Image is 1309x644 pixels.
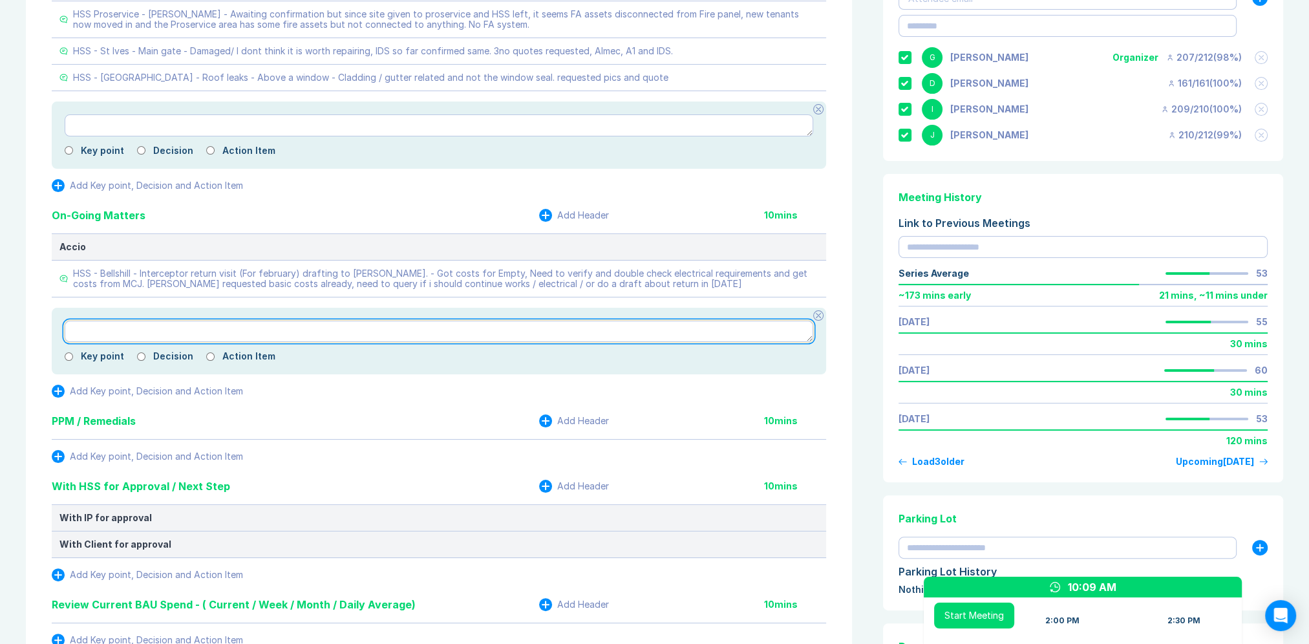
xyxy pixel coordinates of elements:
div: 209 / 210 ( 100 %) [1161,104,1242,114]
button: Add Key point, Decision and Action Item [52,179,243,192]
div: 207 / 212 ( 98 %) [1166,52,1242,63]
div: G [922,47,942,68]
label: Decision [153,351,193,361]
div: 120 mins [1226,436,1268,446]
button: Start Meeting [934,603,1014,628]
div: Load 3 older [912,456,964,467]
label: Action Item [222,351,275,361]
div: HSS - Bellshill - Interceptor return visit (For february) drafting to [PERSON_NAME]. - Got costs ... [73,268,818,289]
div: D [922,73,942,94]
div: HSS Proservice - [PERSON_NAME] - Awaiting confirmation but since site given to proservice and HSS... [73,9,818,30]
div: Parking Lot [899,511,1268,526]
div: Add Key point, Decision and Action Item [70,386,243,396]
a: Upcoming[DATE] [1176,456,1268,467]
button: Add Key point, Decision and Action Item [52,450,243,463]
div: 21 mins , ~ 11 mins under [1159,290,1268,301]
div: 10:09 AM [1068,579,1116,595]
div: David Hayter [950,78,1028,89]
label: Action Item [222,145,275,156]
div: 10 mins [764,210,826,220]
div: 30 mins [1230,339,1268,349]
div: Add Key point, Decision and Action Item [70,451,243,462]
div: Add Header [557,416,609,426]
div: Organizer [1112,52,1158,63]
div: Meeting History [899,189,1268,205]
a: [DATE] [899,365,930,376]
div: Add Key point, Decision and Action Item [70,180,243,191]
button: Add Key point, Decision and Action Item [52,385,243,398]
div: 53 [1256,268,1268,279]
div: Nothing To Show [899,585,1268,595]
div: Gemma White [950,52,1028,63]
div: Jonny Welbourn [950,130,1028,140]
a: [DATE] [899,414,930,424]
div: ~ 173 mins early [899,290,971,301]
div: I [922,99,942,120]
div: Upcoming [DATE] [1176,456,1254,467]
label: Decision [153,145,193,156]
label: Key point [81,351,124,361]
div: On-Going Matters [52,208,145,223]
div: Parking Lot History [899,564,1268,579]
div: Series Average [899,268,969,279]
div: HSS - St Ives - Main gate - Damaged/ I dont think it is worth repairing, IDS so far confirmed sam... [73,46,673,56]
div: 161 / 161 ( 100 %) [1167,78,1242,89]
div: Link to Previous Meetings [899,215,1268,231]
label: Key point [81,145,124,156]
button: Add Header [539,480,609,493]
div: Open Intercom Messenger [1265,600,1296,631]
div: 60 [1255,365,1268,376]
div: Add Header [557,481,609,491]
div: With Client for approval [59,539,818,550]
div: 10 mins [764,481,826,491]
div: HSS - [GEOGRAPHIC_DATA] - Roof leaks - Above a window - Cladding / gutter related and not the win... [73,72,668,83]
a: [DATE] [899,317,930,327]
div: 53 [1256,414,1268,424]
div: Review Current BAU Spend - ( Current / Week / Month / Daily Average) [52,597,416,612]
div: Add Header [557,210,609,220]
div: J [922,125,942,145]
div: With IP for approval [59,513,818,523]
div: 2:30 PM [1167,616,1200,626]
div: 10 mins [764,599,826,610]
div: With HSS for Approval / Next Step [52,478,230,494]
div: Accio [59,242,818,252]
button: Add Header [539,209,609,222]
div: Add Header [557,599,609,610]
div: Add Key point, Decision and Action Item [70,570,243,580]
button: Add Header [539,414,609,427]
div: 2:00 PM [1045,616,1080,626]
div: 30 mins [1230,387,1268,398]
div: 210 / 212 ( 99 %) [1168,130,1242,140]
button: Add Header [539,598,609,611]
div: 55 [1256,317,1268,327]
div: Iain Parnell [950,104,1028,114]
div: PPM / Remedials [52,413,136,429]
button: Load3older [899,456,964,467]
div: 10 mins [764,416,826,426]
button: Add Key point, Decision and Action Item [52,568,243,581]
